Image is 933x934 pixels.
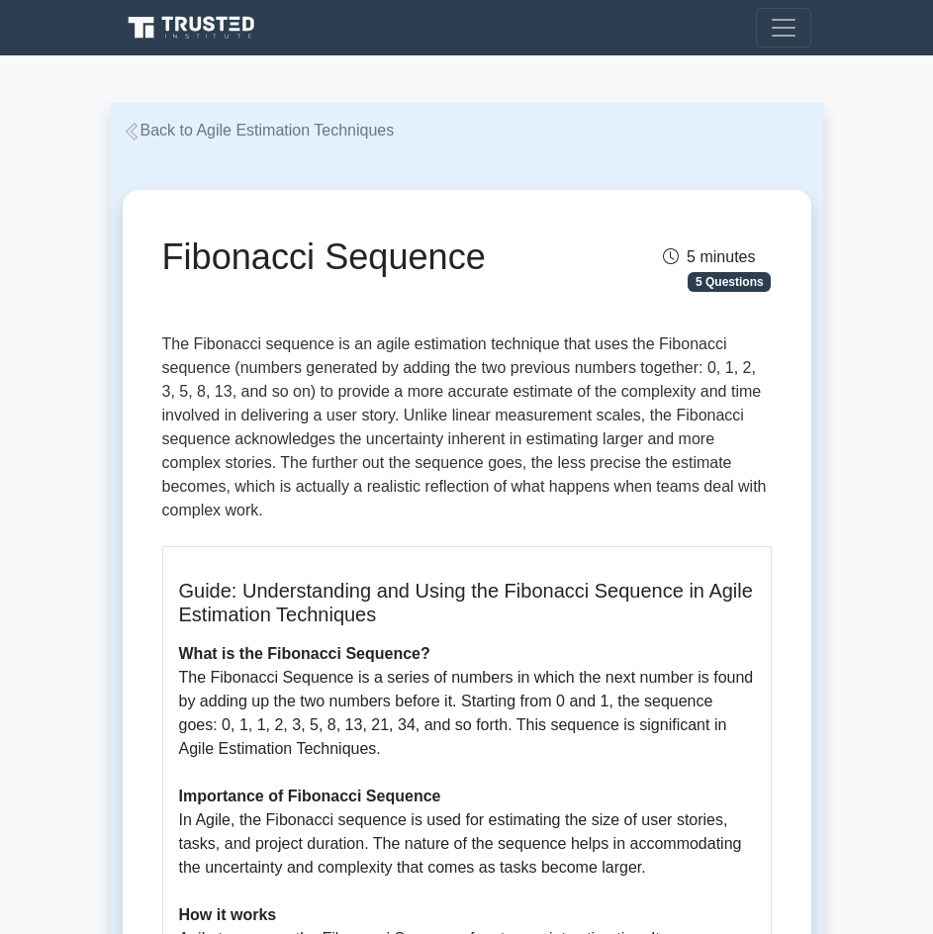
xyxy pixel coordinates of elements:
[756,8,811,47] button: Toggle navigation
[162,235,561,278] h1: Fibonacci Sequence
[663,248,755,265] span: 5 minutes
[123,122,395,139] a: Back to Agile Estimation Techniques
[179,906,277,923] b: How it works
[179,788,441,804] b: Importance of Fibonacci Sequence
[179,579,755,626] h5: Guide: Understanding and Using the Fibonacci Sequence in Agile Estimation Techniques
[688,272,771,292] span: 5 Questions
[179,645,430,662] b: What is the Fibonacci Sequence?
[162,332,772,530] p: The Fibonacci sequence is an agile estimation technique that uses the Fibonacci sequence (numbers...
